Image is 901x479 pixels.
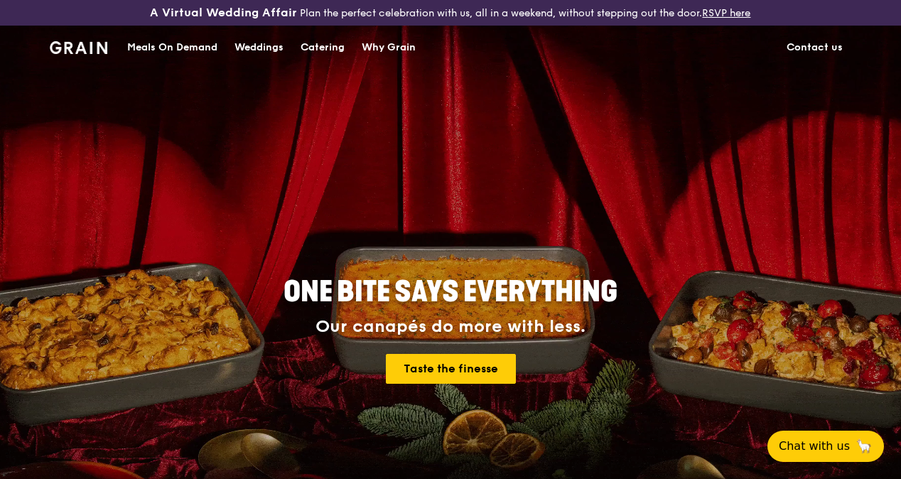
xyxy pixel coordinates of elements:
a: Taste the finesse [386,354,516,384]
a: Weddings [226,26,292,69]
div: Meals On Demand [127,26,217,69]
img: Grain [50,41,107,54]
a: Why Grain [353,26,424,69]
a: RSVP here [702,7,750,19]
div: Plan the perfect celebration with us, all in a weekend, without stepping out the door. [150,6,750,20]
button: Chat with us🦙 [767,431,884,462]
div: Catering [301,26,345,69]
a: GrainGrain [50,25,107,68]
a: Contact us [778,26,851,69]
span: Chat with us [779,438,850,455]
div: Why Grain [362,26,416,69]
a: Catering [292,26,353,69]
div: Our canapés do more with less. [195,317,706,337]
span: ONE BITE SAYS EVERYTHING [284,275,617,309]
span: 🦙 [856,438,873,455]
h3: A Virtual Wedding Affair [150,6,297,20]
div: Weddings [234,26,284,69]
